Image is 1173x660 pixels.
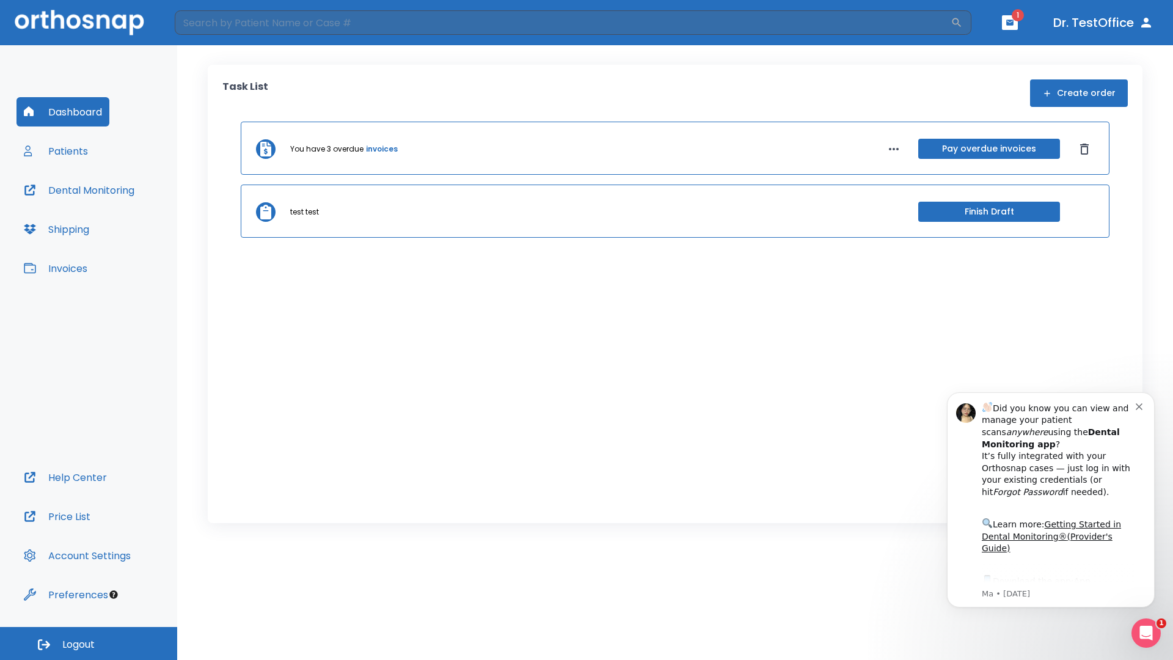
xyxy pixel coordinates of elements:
[62,638,95,651] span: Logout
[1030,79,1128,107] button: Create order
[16,215,97,244] button: Shipping
[16,136,95,166] button: Patients
[175,10,951,35] input: Search by Patient Name or Case #
[1012,9,1024,21] span: 1
[16,580,115,609] button: Preferences
[918,202,1060,222] button: Finish Draft
[366,144,398,155] a: invoices
[53,199,207,262] div: Download the app: | ​ Let us know if you need help getting started!
[929,374,1173,627] iframe: Intercom notifications message
[918,139,1060,159] button: Pay overdue invoices
[16,97,109,127] button: Dashboard
[108,589,119,600] div: Tooltip anchor
[1048,12,1158,34] button: Dr. TestOffice
[16,254,95,283] button: Invoices
[16,541,138,570] button: Account Settings
[53,215,207,226] p: Message from Ma, sent 2w ago
[16,463,114,492] button: Help Center
[1131,618,1161,648] iframe: Intercom live chat
[1075,139,1094,159] button: Dismiss
[16,175,142,205] button: Dental Monitoring
[15,10,144,35] img: Orthosnap
[290,207,319,218] p: test test
[16,502,98,531] button: Price List
[53,202,162,224] a: App Store
[290,144,364,155] p: You have 3 overdue
[222,79,268,107] p: Task List
[1157,618,1166,628] span: 1
[207,26,217,36] button: Dismiss notification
